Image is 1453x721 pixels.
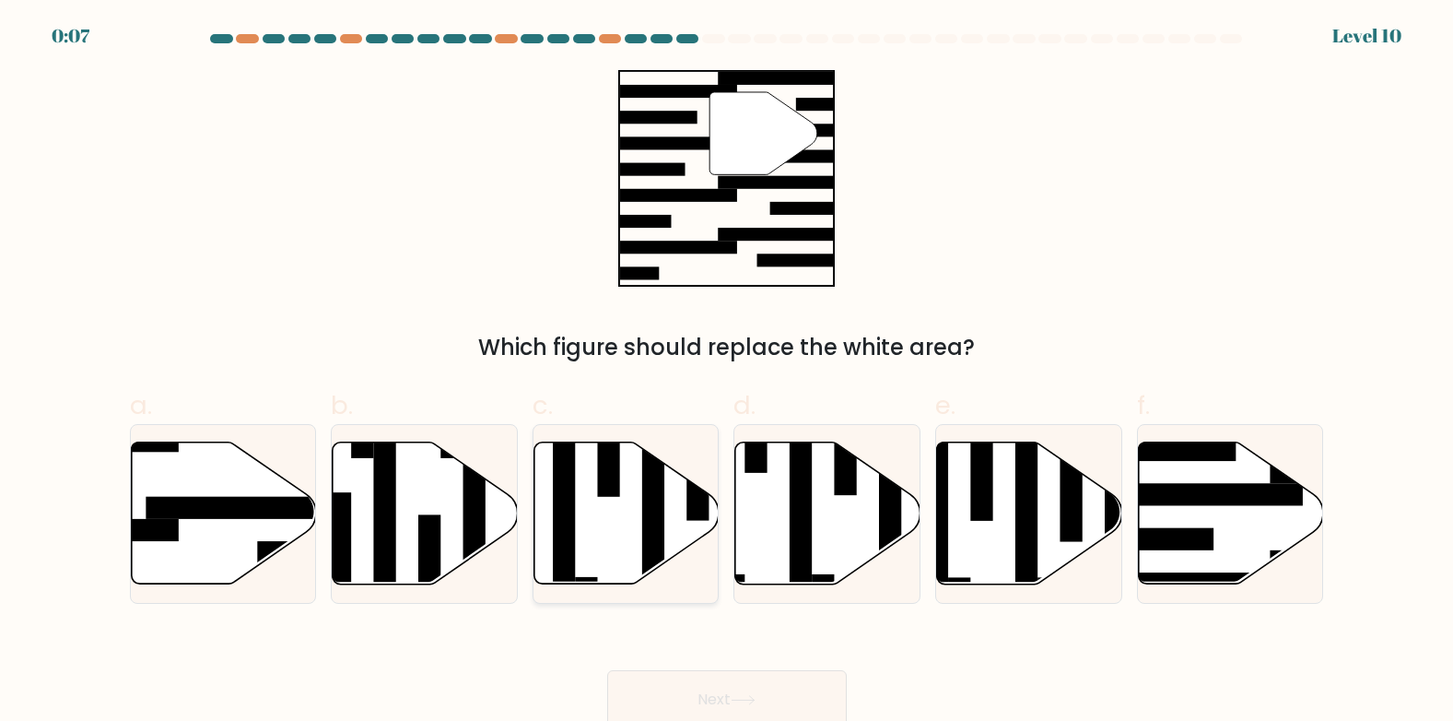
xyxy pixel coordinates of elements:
span: e. [935,387,955,423]
span: d. [733,387,756,423]
span: a. [130,387,152,423]
g: " [709,92,816,174]
div: 0:07 [52,22,89,50]
div: Which figure should replace the white area? [141,331,1313,364]
span: c. [533,387,553,423]
span: b. [331,387,353,423]
div: Level 10 [1332,22,1401,50]
span: f. [1137,387,1150,423]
